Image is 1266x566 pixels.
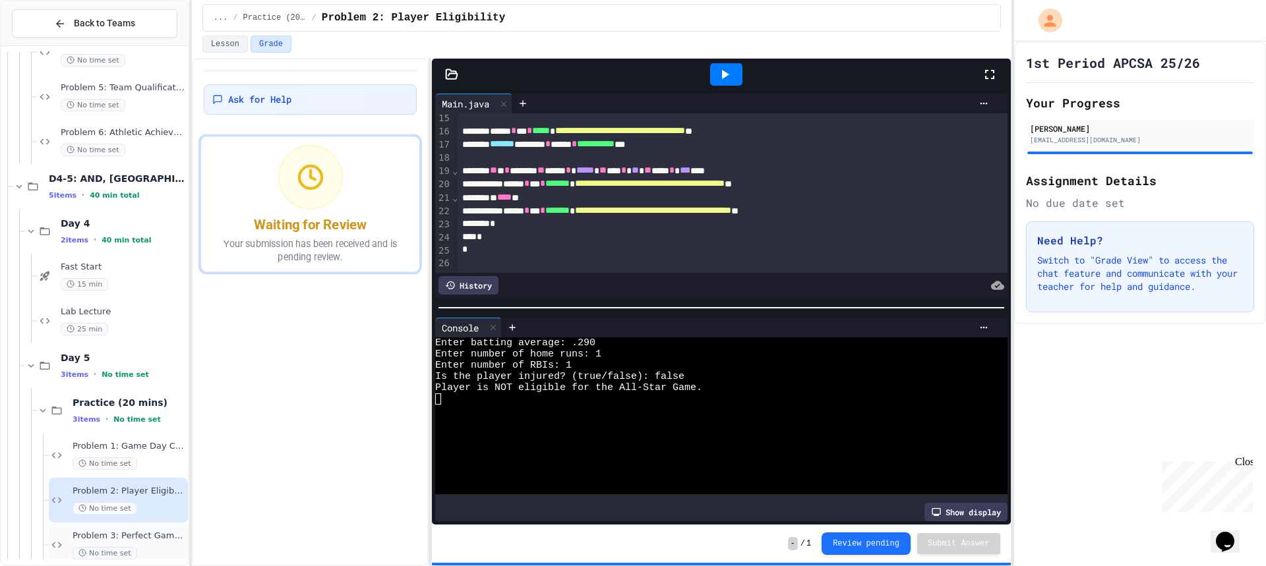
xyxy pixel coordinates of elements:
iframe: chat widget [1211,513,1253,553]
div: Main.java [435,97,496,111]
p: Your submission has been received and is pending review. [209,237,411,264]
div: [EMAIL_ADDRESS][DOMAIN_NAME] [1030,135,1250,145]
span: 40 min total [90,191,139,200]
span: • [82,190,84,200]
span: Submit Answer [928,538,990,549]
div: Main.java [435,94,512,113]
span: / [312,13,316,23]
span: 5 items [49,191,76,200]
h2: Assignment Details [1026,171,1254,190]
div: Show display [924,503,1008,521]
div: 17 [435,138,452,152]
span: Problem 2: Player Eligibility [322,10,505,26]
span: 40 min total [102,236,151,244]
div: My Account [1025,5,1066,36]
h1: 1st Period APCSA 25/26 [1026,53,1200,72]
span: Practice (20 mins) [243,13,307,23]
div: 20 [435,178,452,191]
span: No time set [73,547,137,559]
span: Enter number of RBIs: 1 [435,360,572,371]
span: Fold line [452,165,458,176]
div: 19 [435,165,452,178]
div: 24 [435,231,452,244]
span: Back to Teams [74,16,135,30]
button: Grade [251,36,291,53]
span: • [94,369,96,380]
div: 25 [435,244,452,258]
span: 2 items [61,236,88,244]
span: No time set [113,415,161,424]
span: - [788,537,798,550]
span: 3 items [73,415,100,424]
button: Review pending [822,532,911,555]
div: Chat with us now!Close [5,5,91,84]
span: 15 min [61,278,108,291]
span: Enter batting average: .290 [435,337,595,349]
span: Fold line [452,192,458,203]
div: 15 [435,112,452,125]
div: [PERSON_NAME] [1030,123,1250,134]
div: No due date set [1026,195,1254,211]
h2: Your Progress [1026,94,1254,112]
button: Back to Teams [12,9,177,38]
span: Practice (20 mins) [73,397,185,409]
span: No time set [61,99,125,111]
span: Problem 6: Athletic Achievement Tracker [61,127,185,138]
span: No time set [61,54,125,67]
span: / [233,13,237,23]
span: Player is NOT eligible for the All-Star Game. [435,382,702,393]
button: Lesson [202,36,248,53]
span: D4-5: AND, [GEOGRAPHIC_DATA], NOT [49,173,185,184]
span: Problem 1: Game Day Checker [73,441,185,452]
span: • [94,235,96,245]
span: ... [214,13,228,23]
span: / [800,538,805,549]
p: Switch to "Grade View" to access the chat feature and communicate with your teacher for help and ... [1037,254,1243,293]
span: No time set [102,370,149,379]
span: Is the player injured? (true/false): false [435,371,684,382]
span: 25 min [61,323,108,335]
span: Problem 3: Perfect Game Checker [73,530,185,542]
div: 26 [435,257,452,270]
div: 22 [435,205,452,218]
span: Day 5 [61,352,185,364]
span: Problem 5: Team Qualification System [61,82,185,94]
div: 16 [435,125,452,138]
span: 1 [806,538,811,549]
span: Problem 2: Player Eligibility [73,486,185,497]
div: Console [435,321,485,335]
div: 21 [435,192,452,205]
span: Lab Lecture [61,306,185,318]
span: Enter number of home runs: 1 [435,349,601,360]
span: No time set [73,502,137,515]
span: Ask for Help [228,93,291,106]
div: 23 [435,218,452,231]
div: 18 [435,152,452,165]
span: • [105,414,108,424]
div: Waiting for Review [253,215,367,234]
iframe: chat widget [1157,456,1253,512]
span: Fast Start [61,262,185,273]
span: No time set [73,457,137,470]
span: No time set [61,144,125,156]
div: Console [435,318,502,337]
h3: Need Help? [1037,233,1243,248]
button: Submit Answer [917,533,1000,554]
span: Day 4 [61,217,185,229]
div: History [438,276,498,295]
span: 3 items [61,370,88,379]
